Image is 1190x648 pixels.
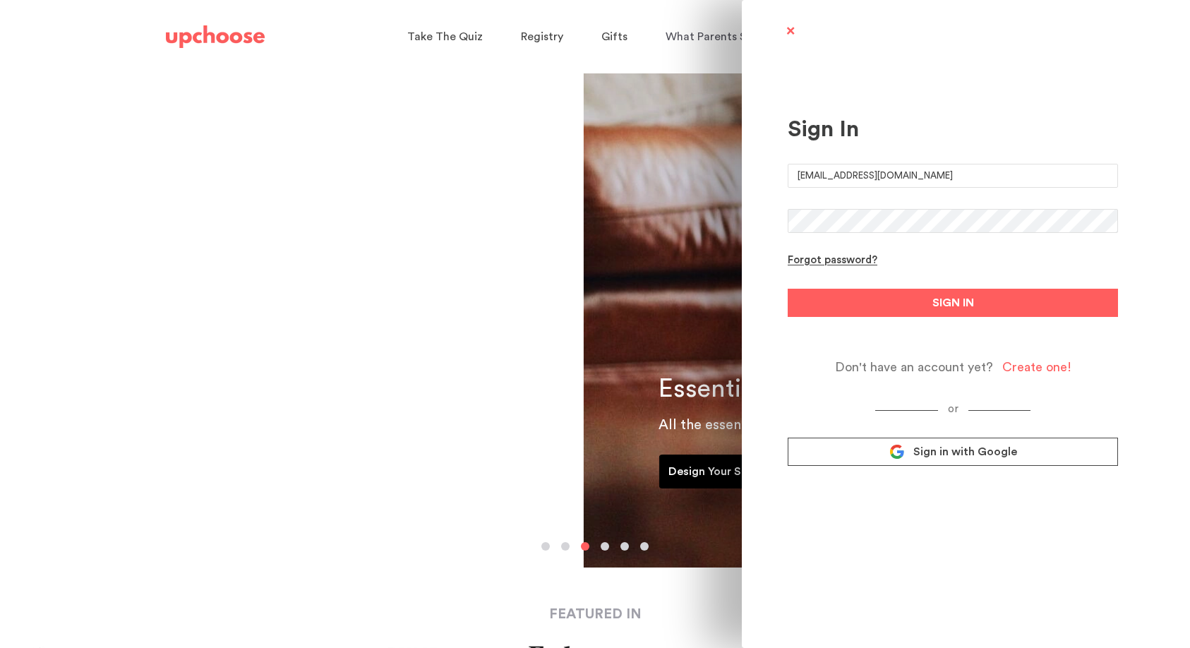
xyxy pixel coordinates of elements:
a: Sign in with Google [788,438,1118,466]
button: SIGN IN [788,289,1118,317]
span: or [938,404,968,414]
div: Forgot password? [788,254,877,268]
div: Sign In [788,116,1118,143]
span: Sign in with Google [913,445,1017,459]
span: SIGN IN [932,294,974,311]
span: Don't have an account yet? [835,359,993,376]
input: E-mail [788,164,1118,188]
div: Create one! [1002,359,1071,376]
